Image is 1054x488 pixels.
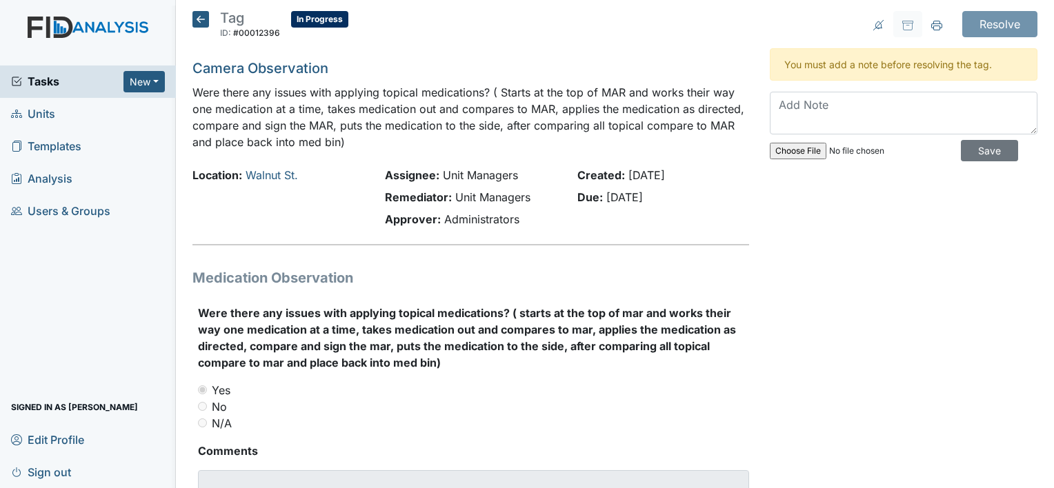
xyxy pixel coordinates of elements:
div: You must add a note before resolving the tag. [770,48,1037,81]
span: Templates [11,136,81,157]
input: Yes [198,385,207,394]
span: Unit Managers [443,168,518,182]
input: N/A [198,418,207,427]
a: Camera Observation [192,60,328,77]
strong: Assignee: [385,168,439,182]
span: [DATE] [606,190,643,204]
a: Walnut St. [246,168,298,182]
span: Signed in as [PERSON_NAME] [11,396,138,418]
span: Analysis [11,168,72,190]
strong: Due: [577,190,603,204]
span: Administrators [444,212,519,226]
label: No [212,398,227,415]
button: New [123,71,165,92]
strong: Approver: [385,212,441,226]
h1: Medication Observation [192,267,749,288]
span: Sign out [11,461,71,482]
input: No [198,402,207,411]
a: Tasks [11,73,123,90]
input: Resolve [962,11,1037,37]
strong: Location: [192,168,242,182]
input: Save [961,140,1018,161]
span: ID: [220,28,231,38]
span: Units [11,103,55,125]
span: Unit Managers [455,190,530,204]
span: Tag [220,10,244,26]
span: Edit Profile [11,429,84,450]
label: Were there any issues with applying topical medications? ( starts at the top of mar and works the... [198,305,749,371]
p: Were there any issues with applying topical medications? ( Starts at the top of MAR and works the... [192,84,749,150]
span: Users & Groups [11,201,110,222]
label: N/A [212,415,232,431]
span: [DATE] [628,168,665,182]
span: #00012396 [233,28,280,38]
label: Yes [212,382,230,398]
strong: Comments [198,443,749,459]
strong: Created: [577,168,625,182]
span: In Progress [291,11,348,28]
strong: Remediator: [385,190,452,204]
